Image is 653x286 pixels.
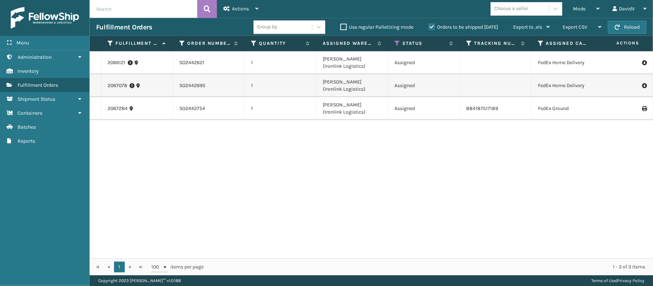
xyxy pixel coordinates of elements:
i: Pull Label [642,82,646,89]
td: FedEx Ground [531,97,603,120]
span: Reports [18,138,35,144]
button: Reload [608,21,647,34]
td: 1 [245,51,316,74]
span: Actions [232,6,249,12]
label: Assigned Carrier Service [546,40,589,47]
div: | [591,275,644,286]
td: FedEx Home Delivery [531,74,603,97]
span: 100 [151,263,162,271]
label: Tracking Number [474,40,517,47]
td: SO2442754 [173,97,245,120]
td: Assigned [388,74,460,97]
a: 2067078 [108,82,127,89]
td: [PERSON_NAME] (Ironlink Logistics) [316,74,388,97]
span: Menu [16,40,29,46]
div: Choose a seller [494,5,528,13]
td: FedEx Home Delivery [531,51,603,74]
span: Export to .xls [513,24,542,30]
i: Pull Label [642,59,646,66]
td: Assigned [388,97,460,120]
a: 2067284 [108,105,128,112]
td: 1 [245,74,316,97]
span: Inventory [18,68,39,74]
img: logo [11,7,79,29]
span: Administration [18,54,52,60]
td: [PERSON_NAME] (Ironlink Logistics) [316,51,388,74]
label: Status [402,40,446,47]
span: Containers [18,110,42,116]
i: Print Label [642,106,646,111]
a: 1 [114,262,125,272]
p: Copyright 2023 [PERSON_NAME]™ v 1.0.188 [98,275,181,286]
label: Orders to be shipped [DATE] [429,24,498,30]
label: Assigned Warehouse [323,40,374,47]
td: SO2442695 [173,74,245,97]
span: Shipment Status [18,96,55,102]
label: Order Number [187,40,231,47]
span: Mode [573,6,586,12]
div: 1 - 3 of 3 items [214,263,645,271]
td: [PERSON_NAME] (Ironlink Logistics) [316,97,388,120]
label: Quantity [259,40,302,47]
a: 2066121 [108,59,126,66]
span: Batches [18,124,36,130]
div: Group by [257,23,277,31]
span: items per page [151,262,204,272]
span: Actions [594,37,644,49]
label: Use regular Palletizing mode [340,24,413,30]
td: 1 [245,97,316,120]
a: 884187517189 [466,105,498,111]
td: Assigned [388,51,460,74]
span: Export CSV [563,24,587,30]
h3: Fulfillment Orders [96,23,152,32]
label: Fulfillment Order Id [115,40,159,47]
span: Fulfillment Orders [18,82,58,88]
a: Privacy Policy [617,278,644,283]
td: SO2442621 [173,51,245,74]
a: Terms of Use [591,278,616,283]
